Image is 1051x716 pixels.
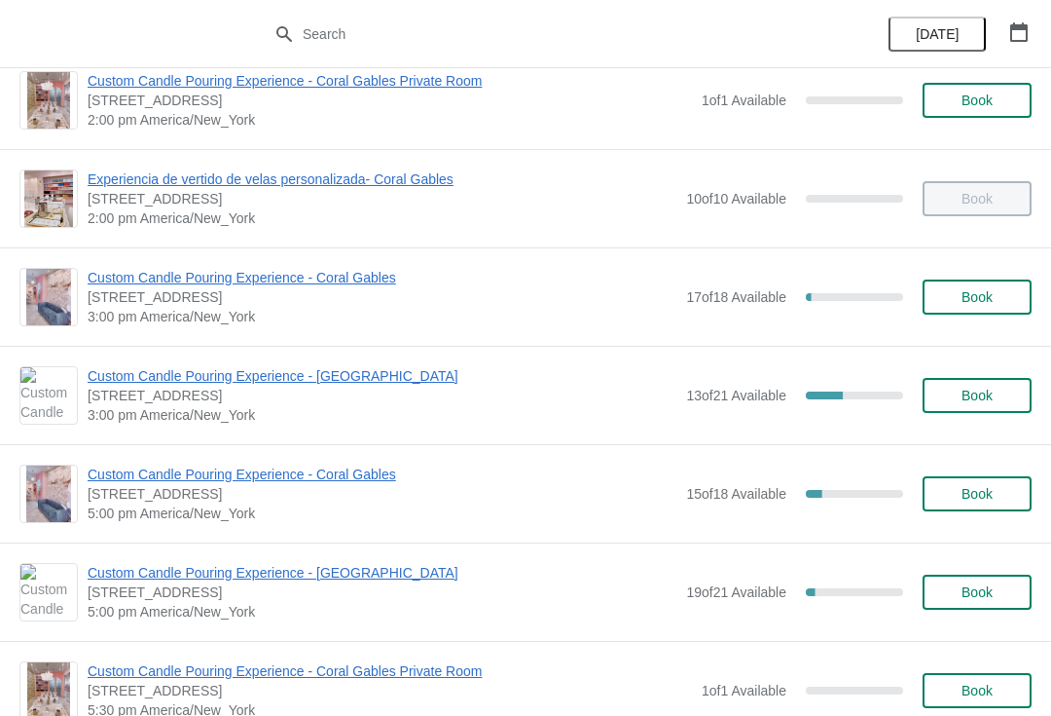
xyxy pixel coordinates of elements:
[88,661,692,681] span: Custom Candle Pouring Experience - Coral Gables Private Room
[961,486,993,502] span: Book
[923,83,1032,118] button: Book
[88,386,676,405] span: [STREET_ADDRESS]
[88,110,692,130] span: 2:00 pm America/New_York
[916,26,959,42] span: [DATE]
[88,465,676,484] span: Custom Candle Pouring Experience - Coral Gables
[20,564,77,621] img: Custom Candle Pouring Experience - Fort Lauderdale | 914 East Las Olas Boulevard, Fort Lauderdale...
[88,91,692,110] span: [STREET_ADDRESS]
[88,170,676,189] span: Experiencia de vertido de velas personalizada- Coral Gables
[961,584,993,600] span: Book
[686,486,786,502] span: 15 of 18 Available
[923,476,1032,511] button: Book
[88,484,676,504] span: [STREET_ADDRESS]
[88,71,692,91] span: Custom Candle Pouring Experience - Coral Gables Private Room
[26,466,72,522] img: Custom Candle Pouring Experience - Coral Gables | 154 Giralda Avenue, Coral Gables, FL, USA | 5:0...
[88,208,676,228] span: 2:00 pm America/New_York
[27,72,70,129] img: Custom Candle Pouring Experience - Coral Gables Private Room | 154 Giralda Avenue, Coral Gables, ...
[888,17,986,52] button: [DATE]
[88,366,676,386] span: Custom Candle Pouring Experience - [GEOGRAPHIC_DATA]
[88,189,676,208] span: [STREET_ADDRESS]
[961,93,993,108] span: Book
[302,17,788,52] input: Search
[88,504,676,523] span: 5:00 pm America/New_York
[26,269,72,325] img: Custom Candle Pouring Experience - Coral Gables | 154 Giralda Avenue, Coral Gables, FL, USA | 3:0...
[88,287,676,307] span: [STREET_ADDRESS]
[88,268,676,287] span: Custom Candle Pouring Experience - Coral Gables
[88,583,676,602] span: [STREET_ADDRESS]
[88,405,676,425] span: 3:00 pm America/New_York
[24,170,73,227] img: Experiencia de vertido de velas personalizada- Coral Gables | 154 Giralda Avenue, Coral Gables, F...
[923,378,1032,413] button: Book
[686,289,786,305] span: 17 of 18 Available
[702,93,786,108] span: 1 of 1 Available
[88,563,676,583] span: Custom Candle Pouring Experience - [GEOGRAPHIC_DATA]
[961,388,993,403] span: Book
[20,367,77,424] img: Custom Candle Pouring Experience - Fort Lauderdale | 914 East Las Olas Boulevard, Fort Lauderdale...
[88,602,676,622] span: 5:00 pm America/New_York
[923,673,1032,708] button: Book
[88,681,692,700] span: [STREET_ADDRESS]
[686,584,786,600] span: 19 of 21 Available
[88,307,676,326] span: 3:00 pm America/New_York
[686,388,786,403] span: 13 of 21 Available
[702,683,786,698] span: 1 of 1 Available
[686,191,786,207] span: 10 of 10 Available
[923,280,1032,315] button: Book
[961,683,993,698] span: Book
[961,289,993,305] span: Book
[923,575,1032,610] button: Book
